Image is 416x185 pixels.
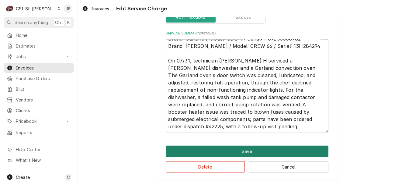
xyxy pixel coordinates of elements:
[166,157,328,173] div: Button Group Row
[166,146,328,157] div: Button Group Row
[16,129,71,136] span: Reports
[199,32,216,35] span: ( optional )
[16,146,70,153] span: Help Center
[4,41,74,51] a: Estimates
[166,31,328,133] div: Service Summary
[16,157,70,163] span: What's New
[4,116,74,126] a: Go to Pricebook
[55,19,63,26] span: Ctrl
[5,4,14,13] div: CSI St. Louis's Avatar
[64,4,72,13] div: SP
[91,5,109,12] span: Invoices
[4,84,74,94] a: Bills
[5,4,14,13] div: C
[16,53,62,60] span: Jobs
[16,118,62,124] span: Pricebook
[4,30,74,40] a: Home
[4,144,74,155] a: Go to Help Center
[67,174,70,180] span: C
[16,107,71,114] span: Clients
[15,19,48,26] span: Search anything
[16,32,71,38] span: Home
[4,127,74,137] a: Reports
[4,63,74,73] a: Invoices
[16,175,30,180] span: Create
[16,43,71,49] span: Estimates
[80,4,112,14] a: Invoices
[166,146,328,157] button: Save
[4,105,74,116] a: Clients
[16,65,71,71] span: Invoices
[67,19,70,26] span: K
[64,4,72,13] div: Shelley Politte's Avatar
[4,17,74,28] button: Search anythingCtrlK
[249,161,328,173] button: Cancel
[16,5,55,12] div: CSI St. [PERSON_NAME]
[4,52,74,62] a: Go to Jobs
[16,97,71,103] span: Vendors
[166,39,328,133] textarea: Brand: Garland / Model: SDG-1 / Serial: 1109230000982 Brand: [PERSON_NAME] / Model: CREW 66 / Ser...
[166,161,245,173] button: Delete
[16,75,71,82] span: Purchase Orders
[16,86,71,92] span: Bills
[4,73,74,84] a: Purchase Orders
[166,146,328,173] div: Button Group
[4,95,74,105] a: Vendors
[114,5,167,13] span: Edit Service Charge
[166,31,328,36] label: Service Summary
[4,155,74,165] a: Go to What's New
